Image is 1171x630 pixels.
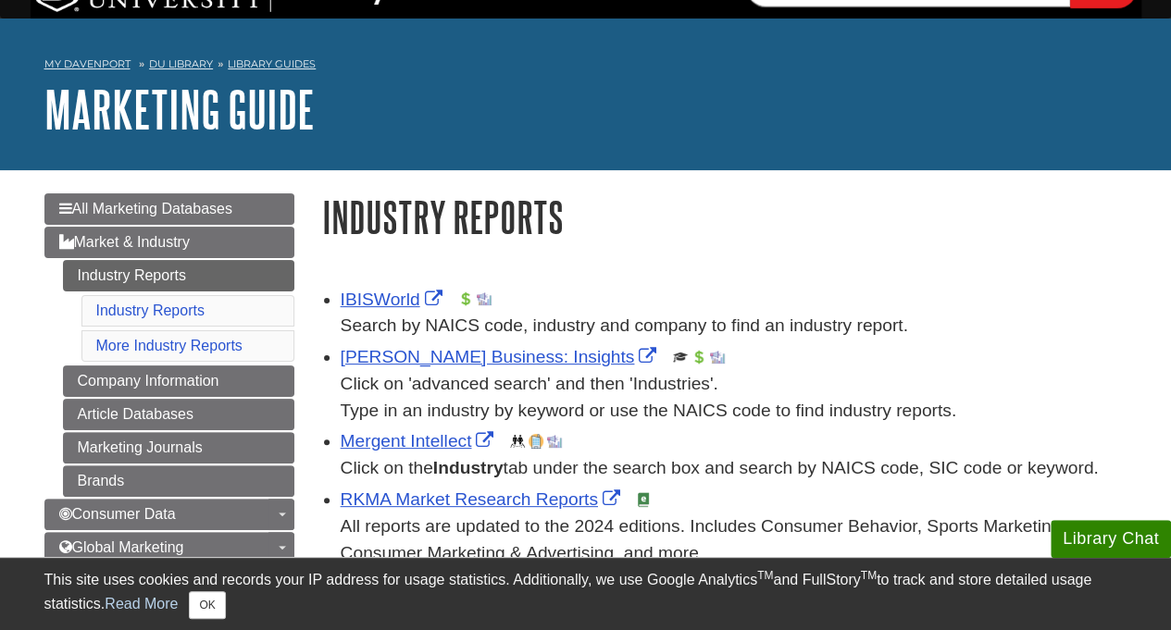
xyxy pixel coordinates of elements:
a: Article Databases [63,399,294,430]
div: This site uses cookies and records your IP address for usage statistics. Additionally, we use Goo... [44,569,1127,619]
img: Industry Report [710,350,725,364]
span: Global Marketing [59,539,184,555]
a: Consumer Data [44,499,294,530]
span: Consumer Data [59,506,176,522]
b: Industry [433,458,504,477]
a: Industry Reports [96,303,205,318]
img: Industry Report [477,291,492,306]
a: Market & Industry [44,227,294,258]
a: Industry Reports [63,260,294,291]
a: Read More [105,596,178,611]
img: e-Book [636,492,651,507]
div: Search by NAICS code, industry and company to find an industry report. [341,313,1127,340]
button: Close [189,591,225,619]
a: All Marketing Databases [44,193,294,225]
img: Financial Report [458,291,473,306]
button: Library Chat [1051,520,1171,558]
span: All Marketing Databases [59,201,232,216]
h1: Industry Reports [322,193,1127,241]
span: Market & Industry [59,234,190,250]
a: My Davenport [44,56,131,72]
a: Brands [63,465,294,497]
a: Global Marketing [44,532,294,563]
img: Industry Report [547,434,562,449]
nav: breadcrumb [44,52,1127,81]
a: Link opens in new window [341,347,662,366]
a: Library Guides [228,57,316,70]
sup: TM [757,569,773,582]
sup: TM [861,569,877,582]
a: Link opens in new window [341,489,625,509]
a: More Industry Reports [96,338,243,353]
div: All reports are updated to the 2024 editions. Includes Consumer Behavior, Sports Marketing, Consu... [341,513,1127,593]
img: Financial Report [691,350,706,364]
div: Click on 'advanced search' and then 'Industries'. Type in an industry by keyword or use the NAICS... [341,371,1127,425]
a: Marketing Guide [44,80,315,138]
a: Marketing Journals [63,432,294,463]
div: Click on the tab under the search box and search by NAICS code, SIC code or keyword. [341,455,1127,482]
a: Company Information [63,365,294,397]
a: Link opens in new window [341,431,499,451]
img: Demographics [510,434,525,449]
a: Link opens in new window [341,290,447,309]
a: DU Library [149,57,213,70]
img: Scholarly or Peer Reviewed [673,350,688,364]
img: Company Information [529,434,543,449]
